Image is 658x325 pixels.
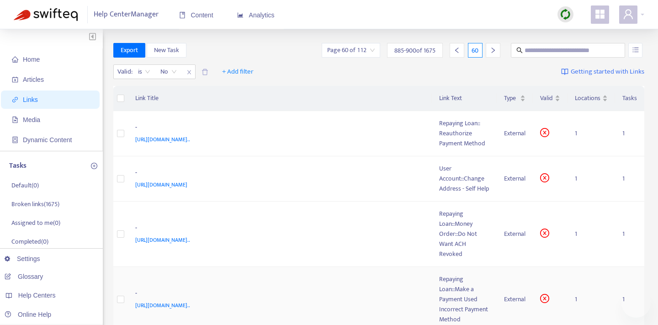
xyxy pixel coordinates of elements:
span: is [138,65,150,79]
th: Type [497,86,533,111]
div: - [135,223,421,235]
span: Getting started with Links [571,67,644,77]
p: Tasks [9,160,27,171]
span: close-circle [540,173,549,182]
a: Getting started with Links [561,64,644,79]
span: link [12,96,18,103]
span: user [623,9,634,20]
td: 1 [568,156,615,202]
span: left [454,47,460,53]
span: Dynamic Content [23,136,72,144]
span: + Add filter [222,66,254,77]
img: Swifteq [14,8,78,21]
th: Tasks [615,86,644,111]
span: unordered-list [632,47,639,53]
span: file-image [12,117,18,123]
span: close-circle [540,229,549,238]
span: container [12,137,18,143]
span: close [183,67,195,78]
th: Locations [568,86,615,111]
span: [URL][DOMAIN_NAME].. [135,301,190,310]
span: Type [504,93,518,103]
button: New Task [147,43,186,58]
a: Glossary [5,273,43,280]
span: Content [179,11,213,19]
span: delete [202,69,208,75]
td: 1 [615,202,644,267]
button: unordered-list [628,43,642,58]
span: [URL][DOMAIN_NAME].. [135,135,190,144]
p: Broken links ( 1675 ) [11,199,59,209]
div: - [135,123,421,134]
div: Repaying Loan::Money Order::Do Not Want ACH Revoked [439,209,489,259]
span: Valid : [114,65,134,79]
span: Export [121,45,138,55]
td: 1 [615,111,644,156]
span: plus-circle [91,163,97,169]
span: New Task [154,45,179,55]
p: Assigned to me ( 0 ) [11,218,60,228]
span: Locations [575,93,600,103]
div: External [504,294,525,304]
span: Links [23,96,38,103]
td: 1 [568,111,615,156]
span: account-book [12,76,18,83]
th: Link Text [432,86,497,111]
td: 1 [568,202,615,267]
div: External [504,128,525,139]
a: Settings [5,255,40,262]
span: Help Center Manager [94,6,159,23]
th: Valid [533,86,568,111]
span: right [490,47,496,53]
span: 885 - 900 of 1675 [394,46,435,55]
td: 1 [615,156,644,202]
button: + Add filter [215,64,260,79]
a: Online Help [5,311,51,318]
span: book [179,12,186,18]
div: Repaying Loan:: Reauthorize Payment Method [439,118,489,149]
div: Repaying Loan::Make a Payment Used Incorrect Payment Method [439,274,489,325]
img: image-link [561,68,568,75]
th: Link Title [128,86,432,111]
iframe: Button to launch messaging window [621,288,651,318]
span: No [160,65,177,79]
p: Default ( 0 ) [11,181,39,190]
span: close-circle [540,294,549,303]
span: Valid [540,93,553,103]
span: appstore [594,9,605,20]
p: Completed ( 0 ) [11,237,48,246]
span: Help Centers [18,292,56,299]
span: area-chart [237,12,244,18]
span: [URL][DOMAIN_NAME] [135,180,187,189]
span: Home [23,56,40,63]
span: Media [23,116,40,123]
img: sync.dc5367851b00ba804db3.png [560,9,571,20]
div: External [504,174,525,184]
span: home [12,56,18,63]
div: - [135,168,421,180]
div: - [135,288,421,300]
div: 60 [468,43,483,58]
span: search [516,47,523,53]
button: Export [113,43,145,58]
span: [URL][DOMAIN_NAME].. [135,235,190,245]
div: User Account::Change Address - Self Help [439,164,489,194]
span: Analytics [237,11,275,19]
span: close-circle [540,128,549,137]
span: Articles [23,76,44,83]
div: External [504,229,525,239]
